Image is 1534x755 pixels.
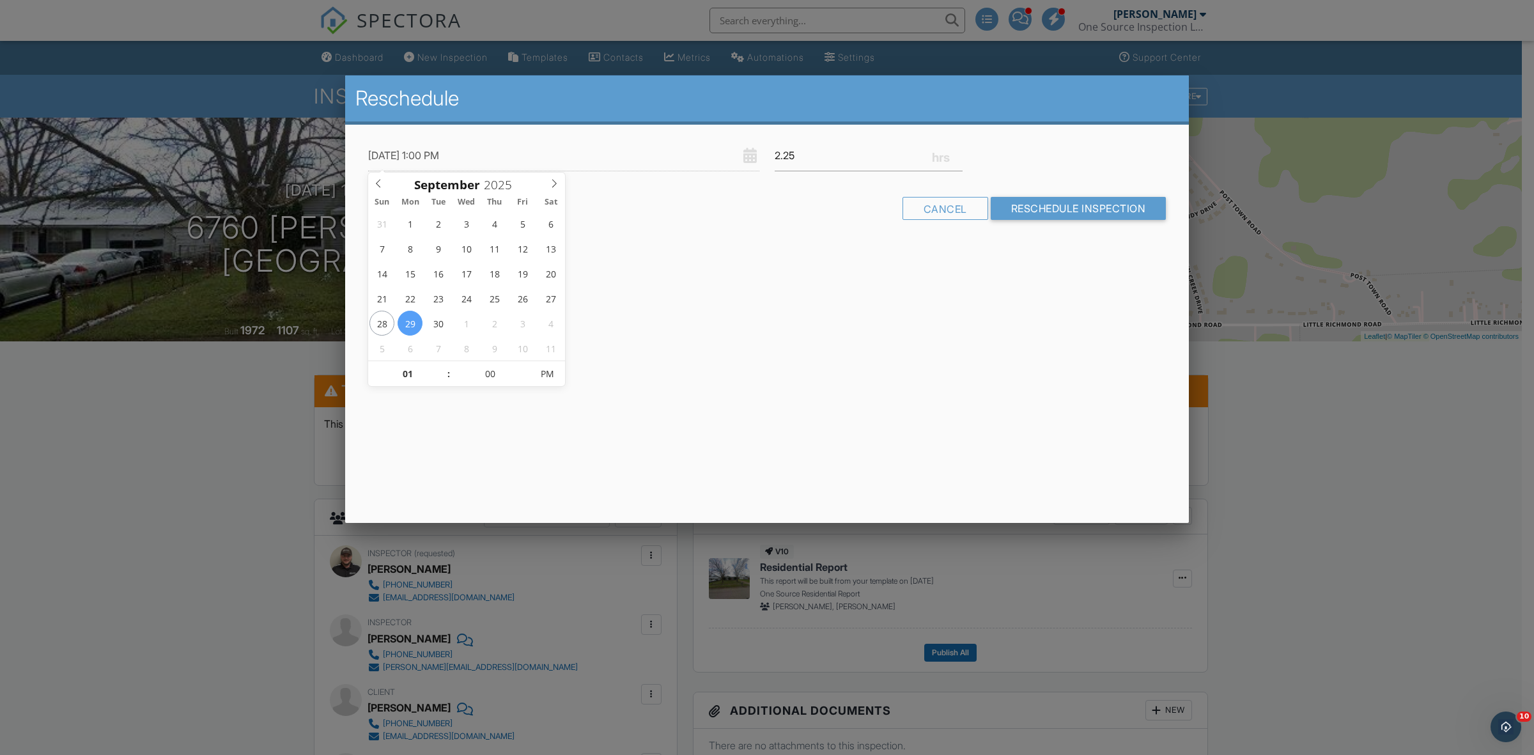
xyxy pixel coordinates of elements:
span: October 2, 2025 [482,311,507,336]
iframe: Intercom live chat [1491,712,1521,742]
span: September 22, 2025 [398,286,422,311]
span: September 23, 2025 [426,286,451,311]
span: October 7, 2025 [426,336,451,361]
span: September 17, 2025 [454,261,479,286]
span: Click to toggle [529,361,564,387]
span: September 1, 2025 [398,211,422,236]
span: September 18, 2025 [482,261,507,286]
span: October 6, 2025 [398,336,422,361]
span: September 13, 2025 [538,236,563,261]
span: September 11, 2025 [482,236,507,261]
span: August 31, 2025 [369,211,394,236]
h2: Reschedule [355,86,1179,111]
span: September 16, 2025 [426,261,451,286]
span: Sun [368,198,396,206]
span: September 12, 2025 [510,236,535,261]
span: September 14, 2025 [369,261,394,286]
span: September 5, 2025 [510,211,535,236]
span: September 25, 2025 [482,286,507,311]
span: September 24, 2025 [454,286,479,311]
span: September 29, 2025 [398,311,422,336]
span: September 19, 2025 [510,261,535,286]
span: September 30, 2025 [426,311,451,336]
span: Scroll to increment [414,179,480,191]
span: Sat [537,198,565,206]
span: September 15, 2025 [398,261,422,286]
span: September 8, 2025 [398,236,422,261]
input: Scroll to increment [451,361,529,387]
span: September 3, 2025 [454,211,479,236]
span: September 6, 2025 [538,211,563,236]
span: September 21, 2025 [369,286,394,311]
span: October 11, 2025 [538,336,563,361]
span: Fri [509,198,537,206]
span: October 9, 2025 [482,336,507,361]
span: October 3, 2025 [510,311,535,336]
span: October 10, 2025 [510,336,535,361]
span: 10 [1517,712,1531,722]
span: September 7, 2025 [369,236,394,261]
span: September 28, 2025 [369,311,394,336]
span: Wed [453,198,481,206]
span: October 4, 2025 [538,311,563,336]
span: September 2, 2025 [426,211,451,236]
span: September 4, 2025 [482,211,507,236]
input: Scroll to increment [368,361,447,387]
span: September 27, 2025 [538,286,563,311]
span: September 26, 2025 [510,286,535,311]
input: Reschedule Inspection [991,197,1166,220]
span: September 9, 2025 [426,236,451,261]
span: October 5, 2025 [369,336,394,361]
span: Mon [396,198,424,206]
span: October 8, 2025 [454,336,479,361]
span: October 1, 2025 [454,311,479,336]
span: Tue [424,198,453,206]
span: Thu [481,198,509,206]
span: September 20, 2025 [538,261,563,286]
div: Cancel [903,197,988,220]
span: : [447,361,451,387]
input: Scroll to increment [480,176,522,193]
span: September 10, 2025 [454,236,479,261]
